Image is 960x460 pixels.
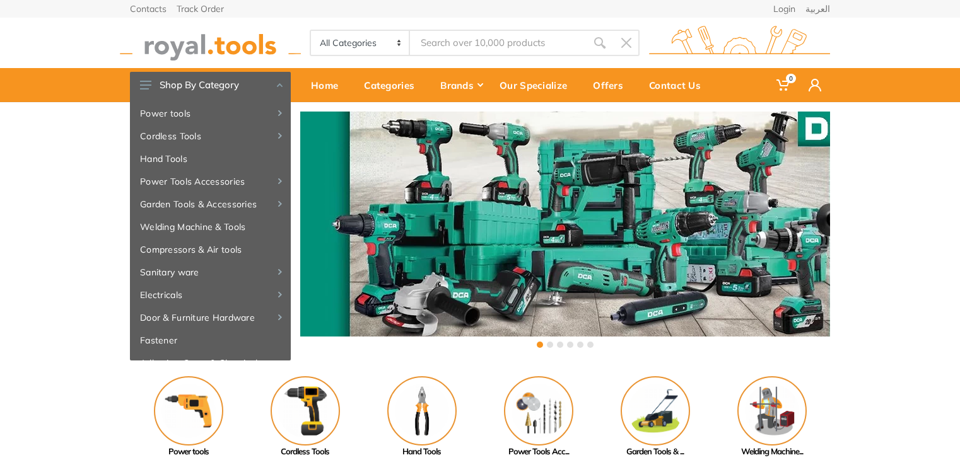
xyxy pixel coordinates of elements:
a: Garden Tools & Accessories [130,193,291,216]
a: Home [302,68,355,102]
a: Power Tools Accessories [130,170,291,193]
a: Door & Furniture Hardware [130,306,291,329]
a: Welding Machine... [713,376,830,458]
button: Shop By Category [130,72,291,98]
img: Royal - Cordless Tools [271,376,340,446]
a: Cordless Tools [130,125,291,147]
div: Categories [355,72,431,98]
a: 0 [768,68,800,102]
img: Royal - Power tools [154,376,223,446]
a: Power Tools Acc... [480,376,597,458]
div: Brands [431,72,491,98]
img: Royal - Hand Tools [387,376,457,446]
div: Home [302,72,355,98]
div: Contact Us [640,72,718,98]
a: Power tools [130,376,247,458]
a: Contacts [130,4,167,13]
a: Hand Tools [363,376,480,458]
div: Garden Tools & ... [597,446,713,458]
div: Power Tools Acc... [480,446,597,458]
a: Welding Machine & Tools [130,216,291,238]
span: 0 [786,74,796,83]
a: Login [773,4,795,13]
a: Contact Us [640,68,718,102]
div: Our Specialize [491,72,584,98]
div: Hand Tools [363,446,480,458]
a: Compressors & Air tools [130,238,291,261]
img: Royal - Power Tools Accessories [504,376,573,446]
div: Offers [584,72,640,98]
a: Categories [355,68,431,102]
a: Garden Tools & ... [597,376,713,458]
div: Cordless Tools [247,446,363,458]
div: Power tools [130,446,247,458]
img: royal.tools Logo [120,26,301,60]
a: Our Specialize [491,68,584,102]
a: العربية [805,4,830,13]
a: Cordless Tools [247,376,363,458]
a: Adhesive, Spray & Chemical [130,352,291,374]
img: Royal - Garden Tools & Accessories [621,376,690,446]
div: Welding Machine... [713,446,830,458]
img: Royal - Welding Machine & Tools [737,376,807,446]
a: Offers [584,68,640,102]
img: royal.tools Logo [649,26,830,60]
input: Site search [410,30,587,56]
a: Track Order [177,4,224,13]
a: Electricals [130,284,291,306]
a: Sanitary ware [130,261,291,284]
a: Fastener [130,329,291,352]
select: Category [311,31,410,55]
a: Power tools [130,102,291,125]
a: Hand Tools [130,147,291,170]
